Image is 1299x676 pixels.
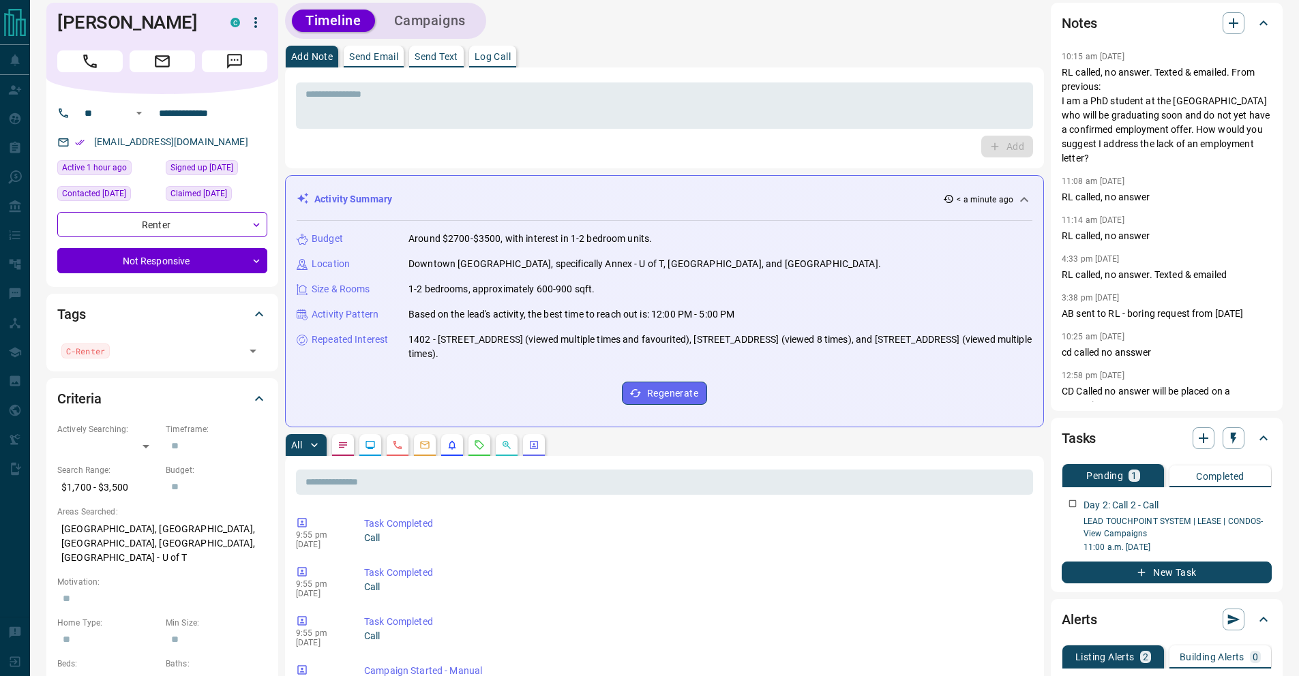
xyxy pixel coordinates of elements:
[1062,345,1272,360] p: cd called no ansswer
[1062,268,1272,282] p: RL called, no answer. Texted & emailed
[312,257,350,271] p: Location
[297,187,1032,212] div: Activity Summary< a minute ago
[57,186,159,205] div: Fri Aug 22 2025
[364,517,1028,531] p: Task Completed
[57,617,159,629] p: Home Type:
[1062,384,1272,413] p: CD Called no answer will be placed on a campaign.
[364,629,1028,643] p: Call
[57,423,159,435] p: Actively Searching:
[528,440,539,450] svg: Agent Actions
[57,248,267,273] div: Not Responsive
[1075,652,1135,662] p: Listing Alerts
[292,10,375,32] button: Timeline
[170,187,227,200] span: Claimed [DATE]
[1062,307,1272,321] p: AB sent to RL - boring request from [DATE]
[62,187,126,200] span: Contacted [DATE]
[1062,52,1124,61] p: 10:15 am [DATE]
[57,298,267,331] div: Tags
[365,440,376,450] svg: Lead Browsing Activity
[1084,498,1159,512] p: Day 2: Call 2 - Call
[166,464,267,476] p: Budget:
[408,257,881,271] p: Downtown [GEOGRAPHIC_DATA], specifically Annex - U of T, [GEOGRAPHIC_DATA], and [GEOGRAPHIC_DATA].
[419,440,430,450] svg: Emails
[291,52,333,61] p: Add Note
[1062,422,1272,455] div: Tasks
[1062,176,1124,186] p: 11:08 am [DATE]
[501,440,512,450] svg: Opportunities
[312,282,370,296] p: Size & Rooms
[415,52,458,61] p: Send Text
[62,161,127,174] span: Active 1 hour ago
[1086,471,1123,480] p: Pending
[75,138,85,147] svg: Email Verified
[243,341,263,360] button: Open
[475,52,511,61] p: Log Call
[1062,215,1124,225] p: 11:14 am [DATE]
[408,232,652,246] p: Around $2700-$3500, with interest in 1-2 bedroom units.
[57,518,267,569] p: [GEOGRAPHIC_DATA], [GEOGRAPHIC_DATA], [GEOGRAPHIC_DATA], [GEOGRAPHIC_DATA], [GEOGRAPHIC_DATA] - U...
[1180,652,1244,662] p: Building Alerts
[296,628,344,638] p: 9:55 pm
[57,506,267,518] p: Areas Searched:
[57,160,159,179] div: Tue Sep 16 2025
[1062,427,1096,449] h2: Tasks
[57,12,210,33] h1: [PERSON_NAME]
[57,388,102,410] h2: Criteria
[1062,609,1097,630] h2: Alerts
[57,212,267,237] div: Renter
[474,440,485,450] svg: Requests
[1062,332,1124,341] p: 10:25 am [DATE]
[1062,293,1120,303] p: 3:38 pm [DATE]
[364,580,1028,594] p: Call
[57,658,159,670] p: Beds:
[166,160,267,179] div: Thu Aug 21 2025
[166,423,267,435] p: Timeframe:
[447,440,458,450] svg: Listing Alerts
[957,194,1013,206] p: < a minute ago
[312,333,388,347] p: Repeated Interest
[202,50,267,72] span: Message
[57,382,267,415] div: Criteria
[364,566,1028,580] p: Task Completed
[1062,254,1120,264] p: 4:33 pm [DATE]
[1253,652,1258,662] p: 0
[230,18,240,27] div: condos.ca
[622,382,707,405] button: Regenerate
[291,440,302,450] p: All
[1062,190,1272,204] p: RL called, no answer
[166,617,267,629] p: Min Size:
[57,576,267,588] p: Motivation:
[296,638,344,647] p: [DATE]
[94,136,248,147] a: [EMAIL_ADDRESS][DOMAIN_NAME]
[312,307,378,322] p: Activity Pattern
[57,303,85,325] h2: Tags
[170,161,233,174] span: Signed up [DATE]
[1131,471,1137,480] p: 1
[296,589,344,598] p: [DATE]
[1062,371,1124,380] p: 12:58 pm [DATE]
[57,464,159,476] p: Search Range:
[349,52,398,61] p: Send Email
[314,192,392,206] p: Activity Summary
[1062,603,1272,636] div: Alerts
[364,531,1028,545] p: Call
[1062,12,1097,34] h2: Notes
[312,232,343,246] p: Budget
[1062,65,1272,166] p: RL called, no answer. Texted & emailed. From previous: I am a PhD student at the [GEOGRAPHIC_DATA...
[1062,229,1272,243] p: RL called, no answer
[408,282,595,296] p: 1-2 bedrooms, approximately 600-900 sqft.
[1062,7,1272,40] div: Notes
[131,105,147,121] button: Open
[130,50,195,72] span: Email
[338,440,348,450] svg: Notes
[57,476,159,499] p: $1,700 - $3,500
[1084,517,1264,538] a: LEAD TOUCHPOINT SYSTEM | LEASE | CONDOS- View Campaigns
[408,307,734,322] p: Based on the lead's activity, the best time to reach out is: 12:00 PM - 5:00 PM
[296,540,344,549] p: [DATE]
[1062,562,1272,583] button: New Task
[57,50,123,72] span: Call
[392,440,403,450] svg: Calls
[1143,652,1148,662] p: 2
[1196,472,1244,481] p: Completed
[66,344,105,358] span: C-Renter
